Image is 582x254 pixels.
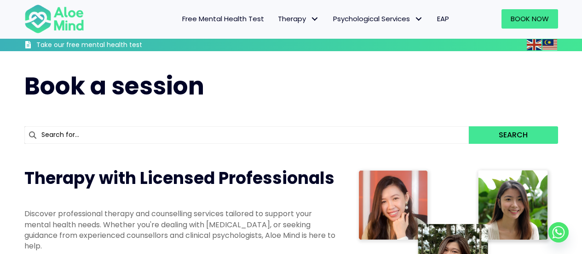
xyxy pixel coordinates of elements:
span: Book Now [511,14,549,24]
a: Book Now [501,9,558,29]
a: TherapyTherapy: submenu [271,9,326,29]
span: Book a session [24,69,204,103]
span: Therapy: submenu [308,12,322,26]
img: ms [542,39,557,50]
a: Whatsapp [548,222,569,242]
a: Psychological ServicesPsychological Services: submenu [326,9,430,29]
span: Free Mental Health Test [182,14,264,24]
a: Malay [542,39,558,50]
a: Free Mental Health Test [175,9,271,29]
nav: Menu [96,9,456,29]
a: English [527,39,542,50]
img: en [527,39,542,50]
span: Psychological Services: submenu [412,12,426,26]
span: Therapy [278,14,319,24]
span: EAP [437,14,449,24]
span: Psychological Services [333,14,423,24]
input: Search for... [24,126,469,144]
img: Aloe mind Logo [24,4,84,34]
a: Take our free mental health test [24,41,191,51]
button: Search [469,126,558,144]
span: Therapy with Licensed Professionals [24,166,334,190]
h3: Take our free mental health test [36,41,191,50]
a: EAP [430,9,456,29]
p: Discover professional therapy and counselling services tailored to support your mental health nee... [24,208,337,251]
